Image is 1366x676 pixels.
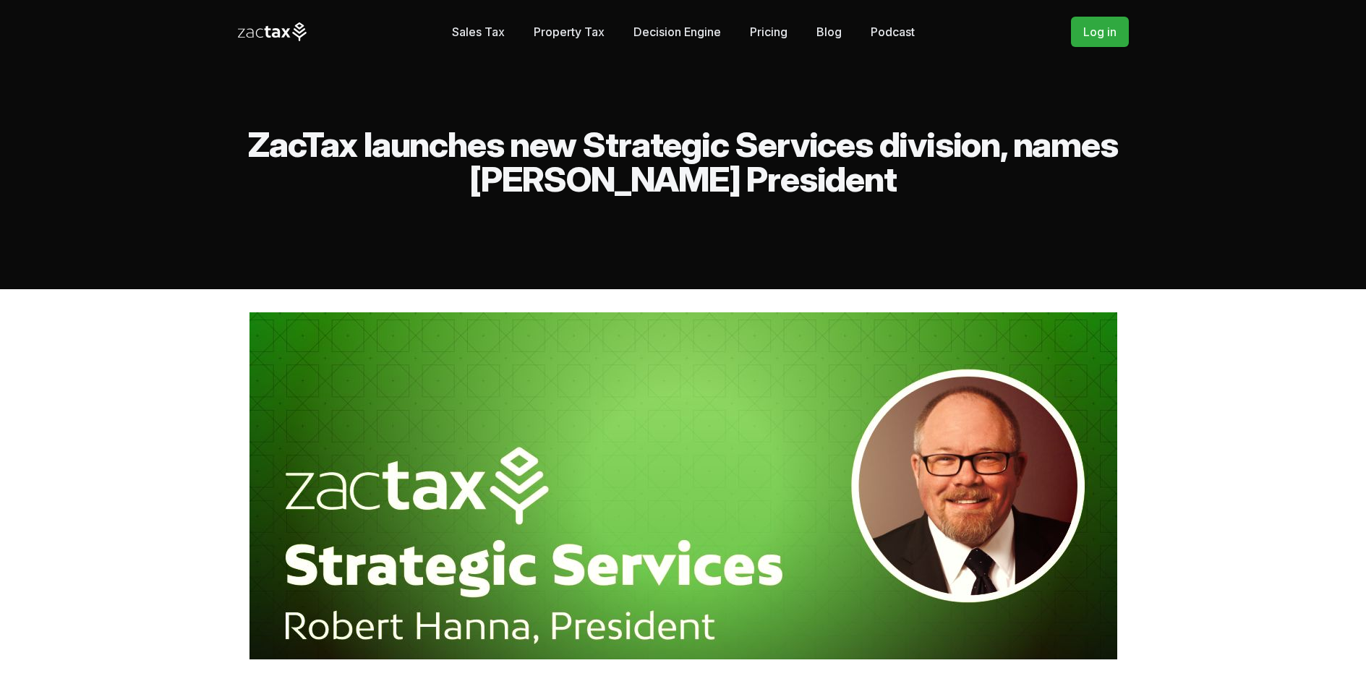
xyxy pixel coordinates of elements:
[249,312,1117,659] img: hanna-strategic-services.jpg
[633,17,721,46] a: Decision Engine
[871,17,915,46] a: Podcast
[534,17,605,46] a: Property Tax
[452,17,505,46] a: Sales Tax
[238,127,1129,197] h2: ZacTax launches new Strategic Services division, names [PERSON_NAME] President
[816,17,842,46] a: Blog
[1071,17,1129,47] a: Log in
[750,17,787,46] a: Pricing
